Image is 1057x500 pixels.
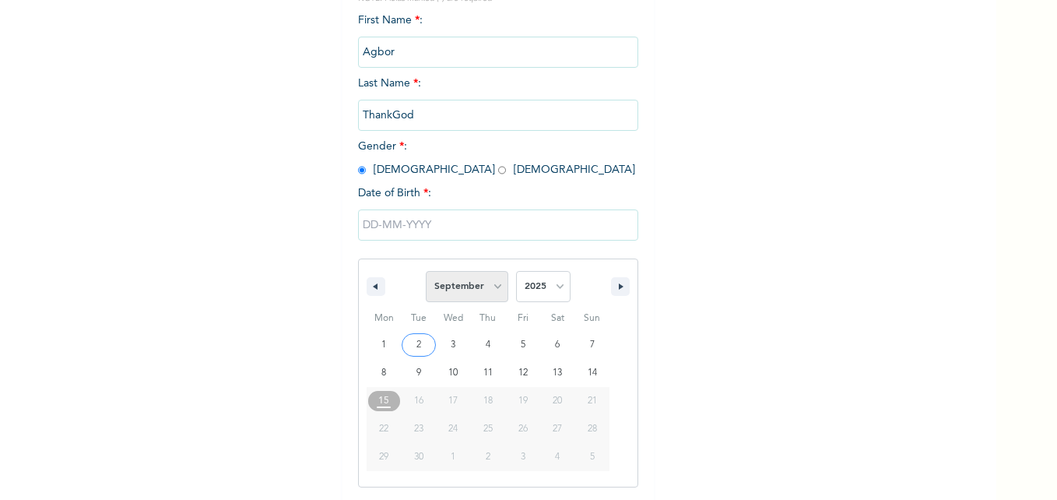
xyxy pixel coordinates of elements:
[367,359,402,387] button: 8
[574,415,609,443] button: 28
[358,15,638,58] span: First Name :
[448,415,458,443] span: 24
[358,100,638,131] input: Enter your last name
[505,387,540,415] button: 19
[378,387,389,415] span: 15
[436,387,471,415] button: 17
[402,443,437,471] button: 30
[483,415,493,443] span: 25
[402,387,437,415] button: 16
[402,415,437,443] button: 23
[367,387,402,415] button: 15
[518,415,528,443] span: 26
[540,306,575,331] span: Sat
[521,331,525,359] span: 5
[451,331,455,359] span: 3
[553,415,562,443] span: 27
[358,185,431,202] span: Date of Birth :
[505,415,540,443] button: 26
[381,331,386,359] span: 1
[505,331,540,359] button: 5
[553,387,562,415] span: 20
[367,306,402,331] span: Mon
[436,306,471,331] span: Wed
[540,331,575,359] button: 6
[416,331,421,359] span: 2
[540,415,575,443] button: 27
[358,37,638,68] input: Enter your first name
[471,359,506,387] button: 11
[588,415,597,443] span: 28
[436,359,471,387] button: 10
[588,387,597,415] span: 21
[414,443,423,471] span: 30
[540,387,575,415] button: 20
[553,359,562,387] span: 13
[379,415,388,443] span: 22
[379,443,388,471] span: 29
[518,359,528,387] span: 12
[358,141,635,175] span: Gender : [DEMOGRAPHIC_DATA] [DEMOGRAPHIC_DATA]
[367,443,402,471] button: 29
[590,331,595,359] span: 7
[483,359,493,387] span: 11
[588,359,597,387] span: 14
[448,387,458,415] span: 17
[367,331,402,359] button: 1
[358,78,638,121] span: Last Name :
[471,306,506,331] span: Thu
[518,387,528,415] span: 19
[483,387,493,415] span: 18
[574,359,609,387] button: 14
[436,415,471,443] button: 24
[555,331,560,359] span: 6
[367,415,402,443] button: 22
[436,331,471,359] button: 3
[416,359,421,387] span: 9
[471,387,506,415] button: 18
[471,415,506,443] button: 25
[402,331,437,359] button: 2
[505,306,540,331] span: Fri
[448,359,458,387] span: 10
[505,359,540,387] button: 12
[471,331,506,359] button: 4
[574,331,609,359] button: 7
[402,306,437,331] span: Tue
[414,387,423,415] span: 16
[381,359,386,387] span: 8
[402,359,437,387] button: 9
[414,415,423,443] span: 23
[540,359,575,387] button: 13
[358,210,638,241] input: DD-MM-YYYY
[574,306,609,331] span: Sun
[574,387,609,415] button: 21
[486,331,490,359] span: 4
